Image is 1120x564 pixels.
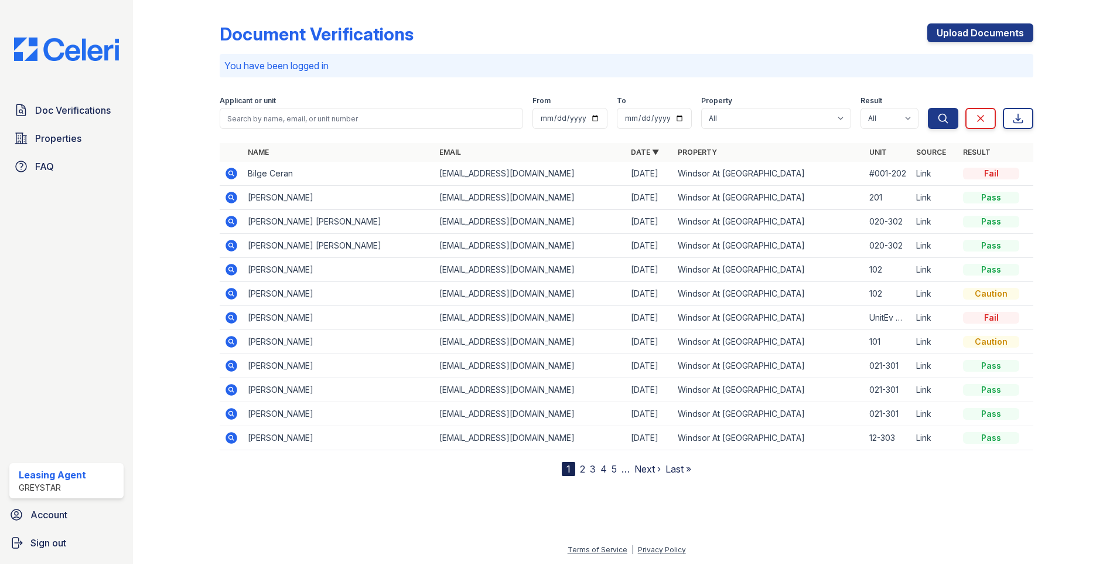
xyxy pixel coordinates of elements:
a: 3 [590,463,596,475]
td: [PERSON_NAME] [243,378,435,402]
td: Link [911,258,958,282]
td: [EMAIL_ADDRESS][DOMAIN_NAME] [435,306,626,330]
a: Account [5,503,128,526]
a: Name [248,148,269,157]
td: Windsor At [GEOGRAPHIC_DATA] [673,402,865,426]
td: Windsor At [GEOGRAPHIC_DATA] [673,282,865,306]
td: [PERSON_NAME] [PERSON_NAME] [243,210,435,234]
a: Upload Documents [927,23,1033,42]
input: Search by name, email, or unit number [220,108,523,129]
td: [PERSON_NAME] [243,306,435,330]
td: [EMAIL_ADDRESS][DOMAIN_NAME] [435,426,626,450]
td: Link [911,402,958,426]
td: [DATE] [626,162,673,186]
td: [DATE] [626,402,673,426]
td: [EMAIL_ADDRESS][DOMAIN_NAME] [435,258,626,282]
a: Doc Verifications [9,98,124,122]
td: 102 [865,282,911,306]
td: [EMAIL_ADDRESS][DOMAIN_NAME] [435,378,626,402]
td: [PERSON_NAME] [PERSON_NAME] [243,234,435,258]
td: [DATE] [626,330,673,354]
td: Bilge Ceran [243,162,435,186]
td: Link [911,354,958,378]
td: [DATE] [626,306,673,330]
td: Link [911,378,958,402]
a: 2 [580,463,585,475]
span: FAQ [35,159,54,174]
td: [PERSON_NAME] [243,282,435,306]
td: Link [911,210,958,234]
div: Caution [963,336,1019,348]
td: [EMAIL_ADDRESS][DOMAIN_NAME] [435,330,626,354]
a: Next › [634,463,661,475]
td: 020-302 [865,210,911,234]
td: 101 [865,330,911,354]
td: Windsor At [GEOGRAPHIC_DATA] [673,210,865,234]
span: Sign out [30,536,66,550]
div: Pass [963,264,1019,276]
td: Link [911,234,958,258]
a: Sign out [5,531,128,555]
td: [PERSON_NAME] [243,426,435,450]
img: CE_Logo_Blue-a8612792a0a2168367f1c8372b55b34899dd931a85d93a1a3d3e32e68fde9ad4.png [5,38,128,61]
div: Pass [963,360,1019,372]
td: [EMAIL_ADDRESS][DOMAIN_NAME] [435,186,626,210]
td: [DATE] [626,378,673,402]
td: Windsor At [GEOGRAPHIC_DATA] [673,258,865,282]
td: 021-301 [865,378,911,402]
td: 020-302 [865,234,911,258]
td: Windsor At [GEOGRAPHIC_DATA] [673,186,865,210]
td: [PERSON_NAME] [243,330,435,354]
a: Terms of Service [568,545,627,554]
td: Windsor At [GEOGRAPHIC_DATA] [673,234,865,258]
a: Last » [665,463,691,475]
td: [DATE] [626,282,673,306]
td: [DATE] [626,186,673,210]
div: Pass [963,240,1019,252]
span: … [622,462,630,476]
td: Link [911,330,958,354]
td: Link [911,162,958,186]
td: Link [911,306,958,330]
td: [PERSON_NAME] [243,402,435,426]
td: [EMAIL_ADDRESS][DOMAIN_NAME] [435,234,626,258]
a: 4 [600,463,607,475]
td: Link [911,186,958,210]
div: 1 [562,462,575,476]
label: Property [701,96,732,106]
td: 12-303 [865,426,911,450]
a: Unit [869,148,887,157]
label: Result [861,96,882,106]
td: [PERSON_NAME] [243,186,435,210]
td: [PERSON_NAME] [243,258,435,282]
a: Date ▼ [631,148,659,157]
td: Windsor At [GEOGRAPHIC_DATA] [673,306,865,330]
td: Windsor At [GEOGRAPHIC_DATA] [673,162,865,186]
td: [EMAIL_ADDRESS][DOMAIN_NAME] [435,354,626,378]
div: Pass [963,192,1019,203]
a: 5 [612,463,617,475]
td: Windsor At [GEOGRAPHIC_DATA] [673,354,865,378]
a: Privacy Policy [638,545,686,554]
a: Source [916,148,946,157]
div: Caution [963,288,1019,300]
div: Document Verifications [220,23,414,45]
td: 102 [865,258,911,282]
td: [EMAIL_ADDRESS][DOMAIN_NAME] [435,282,626,306]
a: Property [678,148,717,157]
td: [EMAIL_ADDRESS][DOMAIN_NAME] [435,210,626,234]
label: From [532,96,551,106]
td: 201 [865,186,911,210]
td: 021-301 [865,354,911,378]
td: UnitEv 012-102 [865,306,911,330]
div: Pass [963,432,1019,444]
div: Greystar [19,482,86,494]
div: | [631,545,634,554]
td: [DATE] [626,354,673,378]
label: To [617,96,626,106]
div: Fail [963,312,1019,324]
td: 021-301 [865,402,911,426]
td: [DATE] [626,210,673,234]
td: [PERSON_NAME] [243,354,435,378]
